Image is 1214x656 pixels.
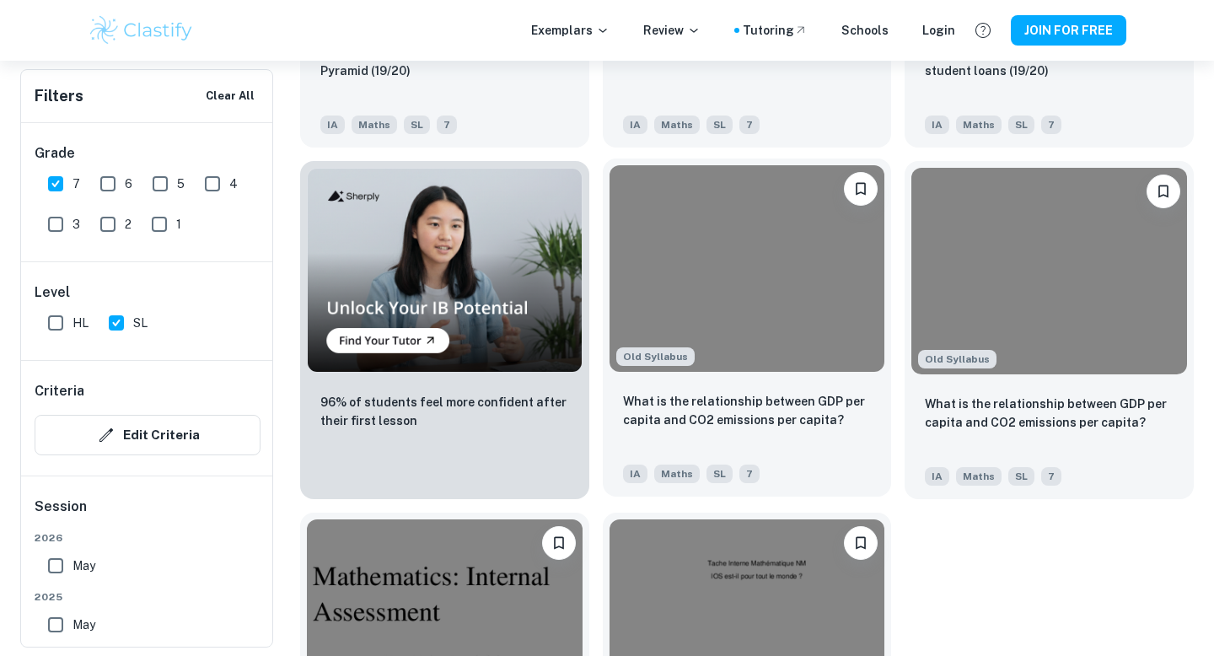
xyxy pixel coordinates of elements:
span: 1 [176,215,181,234]
p: Exemplars [531,21,610,40]
button: Please log in to bookmark exemplars [844,172,878,206]
span: IA [320,116,345,134]
a: Schools [841,21,889,40]
span: Old Syllabus [616,347,695,366]
span: SL [133,314,148,332]
span: 2026 [35,530,261,546]
span: 3 [73,215,80,234]
span: IA [623,465,647,483]
span: 2025 [35,589,261,605]
p: What is the relationship between GDP per capita and CO2 emissions per capita? [623,392,872,429]
span: 7 [739,465,760,483]
a: Tutoring [743,21,808,40]
span: 7 [1041,467,1061,486]
button: JOIN FOR FREE [1011,15,1126,46]
span: 7 [1041,116,1061,134]
span: Old Syllabus [918,350,996,368]
p: Exploration into Modelling a Population Pyramid (19/20) [320,43,569,80]
div: Although this IA is written for the old math syllabus (last exam in November 2020), the current I... [616,347,695,366]
span: 7 [73,175,80,193]
span: SL [1008,467,1034,486]
p: The mathematics behind Singapore's student loans (19/20) [925,43,1174,80]
span: 2 [125,215,132,234]
span: 5 [177,175,185,193]
span: SL [706,465,733,483]
span: 7 [739,116,760,134]
span: HL [73,314,89,332]
h6: Filters [35,84,83,108]
p: 96% of students feel more confident after their first lesson [320,393,569,430]
button: Please log in to bookmark exemplars [542,526,576,560]
span: Maths [956,116,1002,134]
a: Thumbnail96% of students feel more confident after their first lesson [300,161,589,499]
span: SL [706,116,733,134]
h6: Criteria [35,381,84,401]
img: Clastify logo [88,13,195,47]
span: Maths [352,116,397,134]
button: Please log in to bookmark exemplars [844,526,878,560]
h6: Grade [35,143,261,164]
span: SL [1008,116,1034,134]
span: SL [404,116,430,134]
button: Clear All [201,83,259,109]
span: May [73,557,95,575]
a: Although this IA is written for the old math syllabus (last exam in November 2020), the current I... [603,161,892,499]
span: IA [925,467,949,486]
span: Maths [956,467,1002,486]
button: Edit Criteria [35,415,261,455]
a: Although this IA is written for the old math syllabus (last exam in November 2020), the current I... [905,161,1194,499]
p: Review [643,21,701,40]
span: Maths [654,465,700,483]
span: IA [623,116,647,134]
h6: Level [35,282,261,303]
span: IA [925,116,949,134]
a: Login [922,21,955,40]
img: Thumbnail [307,168,583,373]
p: What is the relationship between GDP per capita and CO2 emissions per capita? [925,395,1174,432]
img: Maths IA example thumbnail: What is the relationship between GDP per [610,165,885,372]
span: May [73,616,95,634]
span: 7 [437,116,457,134]
h6: Session [35,497,261,530]
span: 4 [229,175,238,193]
button: Help and Feedback [969,16,997,45]
button: Please log in to bookmark exemplars [1147,175,1180,208]
img: Maths IA example thumbnail: What is the relationship between GDP per [911,168,1187,374]
div: Although this IA is written for the old math syllabus (last exam in November 2020), the current I... [918,350,996,368]
span: Maths [654,116,700,134]
span: 6 [125,175,132,193]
